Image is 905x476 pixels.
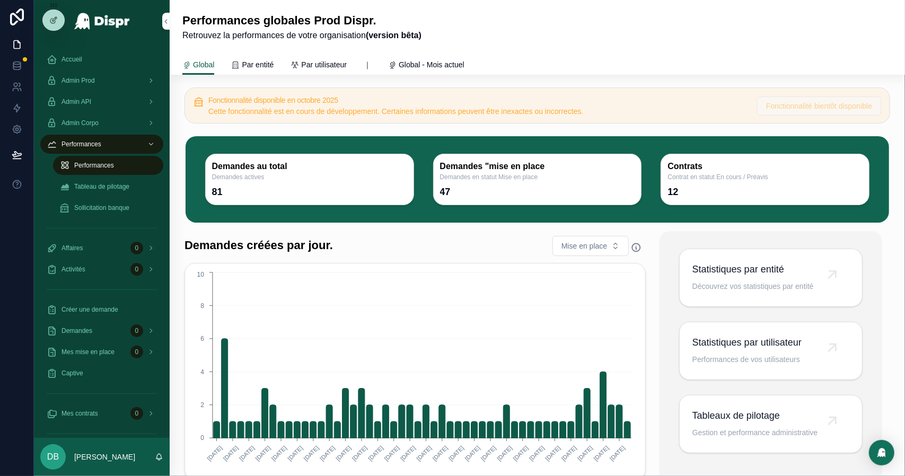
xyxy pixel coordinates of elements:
text: [DATE] [254,444,271,462]
a: Statistiques par utilisateurPerformances de vos utilisateurs [680,322,862,380]
text: [DATE] [593,444,610,462]
text: [DATE] [609,444,626,462]
span: Créer une demande [61,305,118,314]
a: Tableaux de pilotageGestion et performance administrative [680,395,862,453]
a: Global - Mois actuel [388,55,464,76]
span: DB [47,451,59,463]
a: Mes mise en place0 [40,342,163,362]
text: [DATE] [206,444,223,462]
span: Mise en place [561,241,607,251]
span: Performances [74,161,114,170]
a: Tableau de pilotage [53,177,163,196]
a: Admin Prod [40,71,163,90]
h1: Performances globales Prod Dispr. [182,13,421,29]
text: [DATE] [432,444,449,462]
div: Open Intercom Messenger [869,440,894,465]
span: Tableaux de pilotage [692,408,818,423]
a: Activités0 [40,260,163,279]
text: [DATE] [270,444,288,462]
text: [DATE] [480,444,497,462]
text: [DATE] [447,444,465,462]
span: Admin Prod [61,76,95,85]
span: Captive [61,369,83,377]
span: Global [193,59,214,70]
span: Mes mise en place [61,348,115,356]
tspan: 0 [200,434,204,442]
p: [PERSON_NAME] [74,452,135,462]
span: ｜ [364,59,371,70]
text: [DATE] [463,444,481,462]
text: [DATE] [544,444,561,462]
text: [DATE] [496,444,513,462]
text: [DATE] [319,444,336,462]
div: 47 [440,186,451,198]
tspan: 10 [197,271,205,278]
text: [DATE] [576,444,594,462]
tspan: 4 [200,368,204,375]
text: [DATE] [303,444,320,462]
span: Par entité [242,59,274,70]
button: Select Button [552,236,629,256]
a: Statistiques par entitéDécouvrez vos statistiques par entité [680,249,862,306]
span: Contrat en statut En cours / Préavis [667,173,863,181]
span: Performances de vos utilisateurs [692,354,802,365]
text: [DATE] [399,444,417,462]
h3: Demandes "mise en place [440,161,635,173]
span: Gestion et performance administrative [692,427,818,438]
span: Par utilisateur [301,59,347,70]
text: [DATE] [415,444,433,462]
a: Par utilisateur [291,55,347,76]
img: App logo [74,13,130,30]
span: Admin Corpo [61,119,99,127]
text: [DATE] [222,444,240,462]
span: Affaires [61,244,83,252]
a: Performances [53,156,163,175]
a: Par entité [231,55,274,76]
span: Demandes actives [212,173,407,181]
span: Retrouvez la performances de votre organisation [182,29,421,42]
text: [DATE] [512,444,530,462]
text: [DATE] [351,444,368,462]
a: Sollicitation banque [53,198,163,217]
span: Accueil [61,55,82,64]
div: chart [191,270,639,473]
text: [DATE] [383,444,401,462]
a: Créer une demande [40,300,163,319]
div: 81 [212,186,223,198]
span: Mes contrats [61,409,98,418]
span: Découvrez vos statistiques par entité [692,281,814,292]
tspan: 6 [200,335,204,342]
a: Global [182,55,214,75]
span: Demandes en statut Mise en place [440,173,635,181]
a: Mes contrats0 [40,404,163,423]
div: 0 [130,324,143,337]
h3: Demandes au total [212,161,407,173]
a: Admin Corpo [40,113,163,133]
text: [DATE] [238,444,256,462]
h3: Contrats [667,161,863,173]
a: Performances [40,135,163,154]
a: Accueil [40,50,163,69]
span: Sollicitation banque [74,204,129,212]
span: Statistiques par entité [692,262,814,277]
span: Performances [61,140,101,148]
div: 0 [130,263,143,276]
text: [DATE] [528,444,546,462]
h5: Fonctionnalité disponible en octobre 2025 [208,96,749,104]
text: [DATE] [286,444,304,462]
text: [DATE] [367,444,384,462]
text: [DATE] [560,444,578,462]
h1: Demandes créées par jour. [184,237,333,254]
a: ｜ [364,55,371,76]
div: 0 [130,407,143,420]
div: Cette fonctionnalité est en cours de développement. Certaines informations peuvent être inexactes... [208,106,749,117]
span: Activités [61,265,85,274]
div: 12 [667,186,678,198]
div: scrollable content [34,42,170,438]
a: Admin API [40,92,163,111]
a: Affaires0 [40,239,163,258]
span: Tableau de pilotage [74,182,129,191]
a: Captive [40,364,163,383]
span: Demandes [61,327,92,335]
a: Demandes0 [40,321,163,340]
